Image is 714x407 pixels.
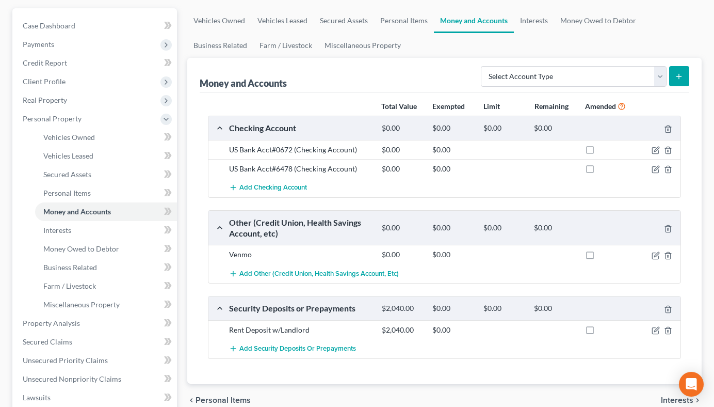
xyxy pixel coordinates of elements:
a: Secured Assets [35,165,177,184]
strong: Remaining [534,102,569,111]
a: Case Dashboard [14,17,177,35]
div: Open Intercom Messenger [679,372,704,397]
div: $0.00 [377,249,428,260]
span: Property Analysis [23,319,80,327]
a: Business Related [35,258,177,277]
span: Add Security Deposits or Prepayments [239,345,356,353]
div: $0.00 [478,123,529,133]
div: Rent Deposit w/Landlord [224,325,377,335]
div: $0.00 [478,304,529,314]
div: $2,040.00 [377,325,428,335]
div: US Bank Acct#6478 (Checking Account) [224,164,377,174]
a: Money and Accounts [434,8,514,33]
div: $0.00 [529,123,580,133]
i: chevron_right [693,396,702,404]
a: Farm / Livestock [35,277,177,295]
button: Interests chevron_right [661,396,702,404]
a: Personal Items [374,8,434,33]
div: $0.00 [377,145,428,155]
div: $0.00 [427,123,478,133]
button: Add Checking Account [229,178,307,197]
div: Other (Credit Union, Health Savings Account, etc) [224,217,377,239]
span: Personal Property [23,114,82,123]
a: Interests [514,8,554,33]
span: Add Checking Account [239,184,307,192]
a: Vehicles Leased [251,8,314,33]
a: Secured Claims [14,333,177,351]
span: Credit Report [23,58,67,67]
a: Business Related [187,33,253,58]
div: $0.00 [427,145,478,155]
a: Credit Report [14,54,177,72]
span: Vehicles Leased [43,151,93,160]
span: Case Dashboard [23,21,75,30]
strong: Amended [585,102,616,111]
span: Vehicles Owned [43,133,95,142]
div: Venmo [224,249,377,260]
span: Business Related [43,263,97,272]
div: Security Deposits or Prepayments [224,303,377,314]
span: Real Property [23,96,67,104]
button: chevron_left Personal Items [187,396,251,404]
a: Money Owed to Debtor [35,240,177,258]
span: Interests [43,226,71,234]
a: Money Owed to Debtor [554,8,642,33]
a: Vehicles Leased [35,147,177,165]
a: Unsecured Priority Claims [14,351,177,370]
div: $0.00 [427,223,478,233]
div: $0.00 [377,123,428,133]
span: Miscellaneous Property [43,300,120,309]
a: Interests [35,221,177,240]
div: $2,040.00 [377,304,428,314]
a: Farm / Livestock [253,33,318,58]
span: Secured Claims [23,337,72,346]
span: Add Other (Credit Union, Health Savings Account, etc) [239,270,399,278]
div: $0.00 [529,223,580,233]
div: $0.00 [427,164,478,174]
a: Property Analysis [14,314,177,333]
a: Personal Items [35,184,177,202]
span: Personal Items [196,396,251,404]
div: Checking Account [224,122,377,133]
div: Money and Accounts [200,77,287,89]
div: $0.00 [427,249,478,260]
span: Client Profile [23,77,66,86]
a: Vehicles Owned [35,128,177,147]
strong: Exempted [432,102,465,111]
div: $0.00 [529,304,580,314]
div: $0.00 [377,223,428,233]
a: Unsecured Nonpriority Claims [14,370,177,388]
div: $0.00 [377,164,428,174]
span: Secured Assets [43,170,91,179]
span: Lawsuits [23,393,51,402]
button: Add Other (Credit Union, Health Savings Account, etc) [229,264,399,283]
a: Miscellaneous Property [318,33,407,58]
span: Money and Accounts [43,207,111,216]
span: Farm / Livestock [43,281,96,290]
a: Vehicles Owned [187,8,251,33]
span: Payments [23,40,54,49]
a: Money and Accounts [35,202,177,221]
div: US Bank Acct#0672 (Checking Account) [224,145,377,155]
span: Personal Items [43,189,91,197]
strong: Limit [483,102,500,111]
a: Miscellaneous Property [35,295,177,314]
div: $0.00 [427,304,478,314]
a: Secured Assets [314,8,374,33]
span: Unsecured Nonpriority Claims [23,374,121,383]
div: $0.00 [478,223,529,233]
button: Add Security Deposits or Prepayments [229,339,356,358]
span: Interests [661,396,693,404]
div: $0.00 [427,325,478,335]
i: chevron_left [187,396,196,404]
span: Money Owed to Debtor [43,244,119,253]
strong: Total Value [381,102,417,111]
span: Unsecured Priority Claims [23,356,108,365]
a: Lawsuits [14,388,177,407]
